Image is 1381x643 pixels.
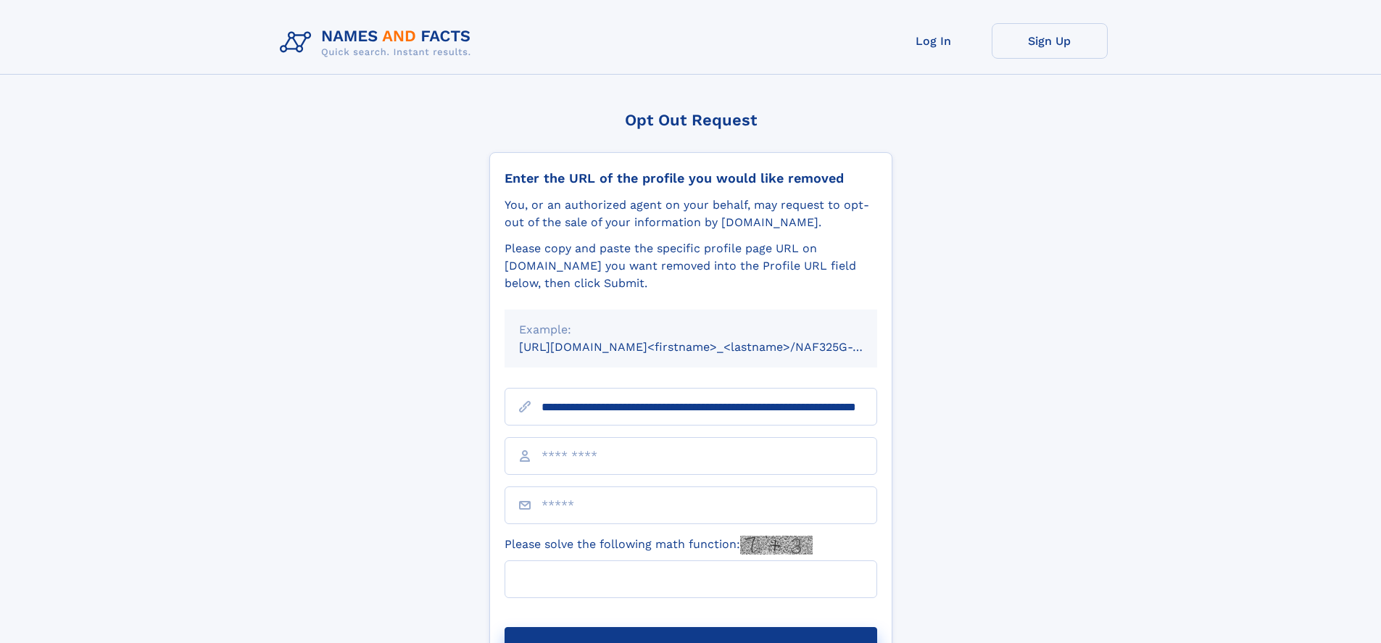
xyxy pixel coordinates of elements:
[274,23,483,62] img: Logo Names and Facts
[505,240,877,292] div: Please copy and paste the specific profile page URL on [DOMAIN_NAME] you want removed into the Pr...
[876,23,992,59] a: Log In
[519,321,863,339] div: Example:
[505,196,877,231] div: You, or an authorized agent on your behalf, may request to opt-out of the sale of your informatio...
[489,111,892,129] div: Opt Out Request
[505,536,813,555] label: Please solve the following math function:
[505,170,877,186] div: Enter the URL of the profile you would like removed
[519,340,905,354] small: [URL][DOMAIN_NAME]<firstname>_<lastname>/NAF325G-xxxxxxxx
[992,23,1108,59] a: Sign Up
